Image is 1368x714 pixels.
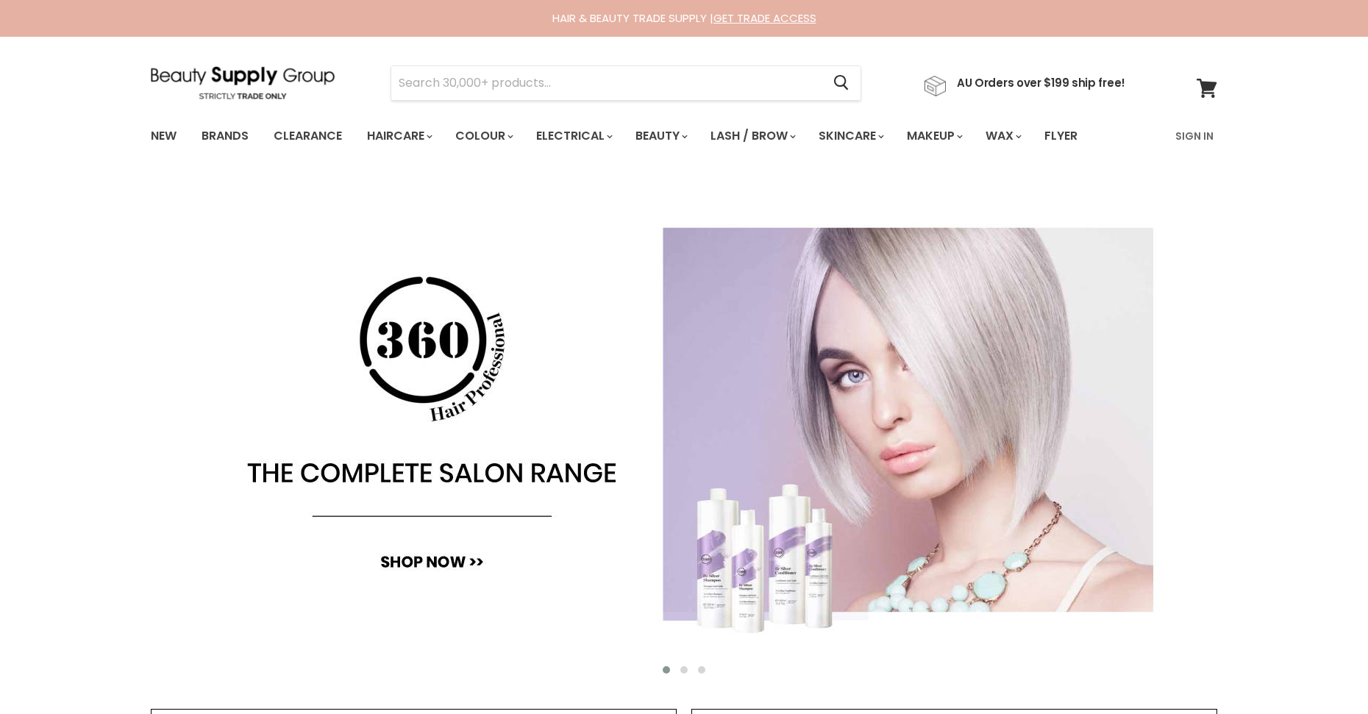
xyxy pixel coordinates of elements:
a: Haircare [356,121,441,151]
iframe: Gorgias live chat messenger [1294,645,1353,699]
a: Makeup [896,121,972,151]
button: Search [822,66,861,100]
a: New [140,121,188,151]
a: Clearance [263,121,353,151]
nav: Main [132,115,1236,157]
a: Skincare [808,121,893,151]
div: HAIR & BEAUTY TRADE SUPPLY | [132,11,1236,26]
input: Search [391,66,822,100]
a: GET TRADE ACCESS [713,10,816,26]
ul: Main menu [140,115,1127,157]
a: Flyer [1033,121,1089,151]
a: Wax [975,121,1030,151]
a: Beauty [624,121,697,151]
a: Lash / Brow [699,121,805,151]
a: Brands [190,121,260,151]
a: Colour [444,121,522,151]
a: Sign In [1166,121,1222,151]
form: Product [391,65,861,101]
a: Electrical [525,121,621,151]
